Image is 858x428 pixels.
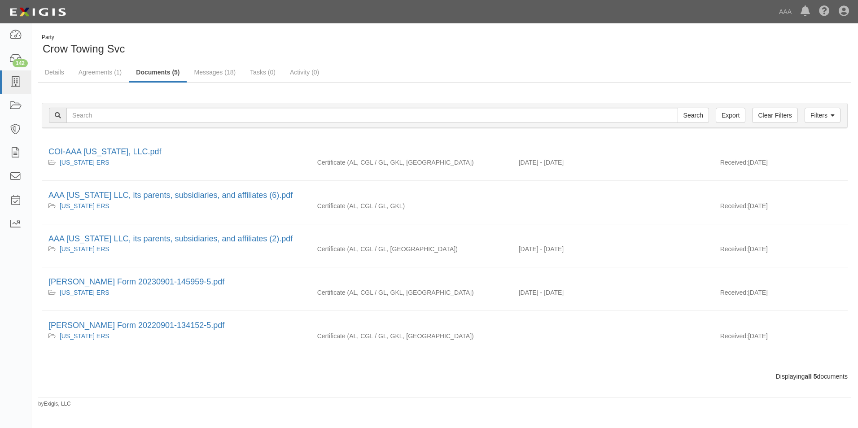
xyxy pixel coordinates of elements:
p: Received: [720,201,748,210]
a: AAA [US_STATE] LLC, its parents, subsidiaries, and affiliates (2).pdf [48,234,293,243]
p: Received: [720,288,748,297]
a: [PERSON_NAME] Form 20220901-134152-5.pdf [48,321,224,330]
div: Party [42,34,125,41]
img: logo-5460c22ac91f19d4615b14bd174203de0afe785f0fc80cf4dbbc73dc1793850b.png [7,4,69,20]
div: Auto Liability Commercial General Liability / Garage Liability Garage Keepers Liability On-Hook [311,158,512,167]
a: AAA [775,3,796,21]
p: Received: [720,245,748,253]
a: Filters [805,108,840,123]
a: [US_STATE] ERS [60,332,109,340]
div: ACORD Form 20220901-134152-5.pdf [48,320,841,332]
div: [DATE] [714,332,848,345]
div: Texas ERS [48,332,304,341]
div: Texas ERS [48,288,304,297]
a: COI-AAA [US_STATE], LLC.pdf [48,147,161,156]
a: [US_STATE] ERS [60,159,109,166]
p: Received: [720,158,748,167]
div: AAA Texas LLC, its parents, subsidiaries, and affiliates (2).pdf [48,233,841,245]
a: Agreements (1) [72,63,128,81]
div: Effective 09/14/2023 - Expiration 09/14/2024 [512,245,714,253]
b: all 5 [805,373,817,380]
div: [DATE] [714,158,848,171]
div: Effective 09/05/2024 - Expiration 09/05/2025 [512,158,714,167]
a: Tasks (0) [243,63,282,81]
div: AAA Texas LLC, its parents, subsidiaries, and affiliates (6).pdf [48,190,841,201]
a: [US_STATE] ERS [60,245,109,253]
a: Documents (5) [129,63,186,83]
div: [DATE] [714,201,848,215]
p: Received: [720,332,748,341]
input: Search [66,108,678,123]
div: Texas ERS [48,245,304,253]
a: [US_STATE] ERS [60,202,109,210]
a: AAA [US_STATE] LLC, its parents, subsidiaries, and affiliates (6).pdf [48,191,293,200]
a: [PERSON_NAME] Form 20230901-145959-5.pdf [48,277,224,286]
div: [DATE] [714,288,848,301]
div: Auto Liability Commercial General Liability / Garage Liability Garage Keepers Liability [311,201,512,210]
div: 142 [13,59,28,67]
i: Help Center - Complianz [819,6,830,17]
a: Clear Filters [752,108,797,123]
small: by [38,400,71,408]
div: [DATE] [714,245,848,258]
div: Displaying documents [35,372,854,381]
div: Auto Liability Commercial General Liability / Garage Liability On-Hook [311,245,512,253]
a: Details [38,63,71,81]
div: ACORD Form 20230901-145959-5.pdf [48,276,841,288]
div: COI-AAA Texas, LLC.pdf [48,146,841,158]
div: Auto Liability Commercial General Liability / Garage Liability Garage Keepers Liability On-Hook [311,288,512,297]
a: Messages (18) [188,63,243,81]
input: Search [678,108,709,123]
a: Export [716,108,745,123]
div: Crow Towing Svc [38,34,438,57]
a: Exigis, LLC [44,401,71,407]
span: Crow Towing Svc [43,43,125,55]
a: Activity (0) [283,63,326,81]
div: Texas ERS [48,201,304,210]
div: Auto Liability Commercial General Liability / Garage Liability Garage Keepers Liability On-Hook [311,332,512,341]
div: Effective 09/05/2023 - Expiration 09/05/2024 [512,288,714,297]
a: [US_STATE] ERS [60,289,109,296]
div: Texas ERS [48,158,304,167]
